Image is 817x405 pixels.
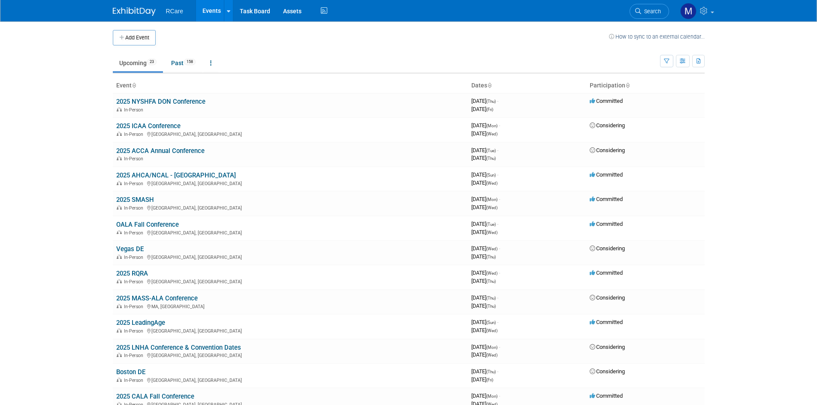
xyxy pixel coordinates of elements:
span: (Thu) [486,304,496,309]
span: Considering [590,294,625,301]
span: - [497,368,498,375]
span: - [497,221,498,227]
span: (Wed) [486,205,497,210]
span: (Tue) [486,148,496,153]
span: [DATE] [471,196,500,202]
span: In-Person [124,132,146,137]
div: [GEOGRAPHIC_DATA], [GEOGRAPHIC_DATA] [116,204,464,211]
span: Committed [590,221,623,227]
span: (Thu) [486,296,496,300]
a: Sort by Event Name [132,82,136,89]
span: Considering [590,344,625,350]
span: [DATE] [471,303,496,309]
span: (Mon) [486,197,497,202]
span: (Thu) [486,279,496,284]
span: [DATE] [471,351,497,358]
div: [GEOGRAPHIC_DATA], [GEOGRAPHIC_DATA] [116,278,464,285]
a: 2025 LeadingAge [116,319,165,327]
span: [DATE] [471,327,497,333]
span: - [499,344,500,350]
span: In-Person [124,181,146,186]
span: [DATE] [471,245,500,252]
span: (Sun) [486,173,496,177]
a: OALA Fall Conference [116,221,179,228]
span: - [497,147,498,153]
a: Boston DE [116,368,145,376]
span: (Thu) [486,99,496,104]
a: 2025 SMASH [116,196,154,204]
th: Dates [468,78,586,93]
span: [DATE] [471,376,493,383]
span: [DATE] [471,98,498,104]
img: In-Person Event [117,181,122,185]
span: [DATE] [471,344,500,350]
span: Considering [590,245,625,252]
span: [DATE] [471,130,497,137]
img: In-Person Event [117,205,122,210]
span: Considering [590,147,625,153]
span: - [497,171,498,178]
span: [DATE] [471,229,497,235]
a: 2025 LNHA Conference & Convention Dates [116,344,241,351]
span: Committed [590,393,623,399]
a: Sort by Participation Type [625,82,630,89]
span: Committed [590,171,623,178]
span: [DATE] [471,294,498,301]
span: - [497,319,498,325]
span: [DATE] [471,253,496,260]
span: [DATE] [471,319,498,325]
div: [GEOGRAPHIC_DATA], [GEOGRAPHIC_DATA] [116,376,464,383]
div: [GEOGRAPHIC_DATA], [GEOGRAPHIC_DATA] [116,253,464,260]
span: (Mon) [486,345,497,350]
span: - [497,98,498,104]
a: Vegas DE [116,245,144,253]
span: [DATE] [471,204,497,210]
span: [DATE] [471,147,498,153]
span: (Thu) [486,156,496,161]
span: (Fri) [486,107,493,112]
span: In-Person [124,156,146,162]
span: (Tue) [486,222,496,227]
a: 2025 NYSHFA DON Conference [116,98,205,105]
img: In-Person Event [117,353,122,357]
span: In-Person [124,378,146,383]
span: - [497,294,498,301]
img: In-Person Event [117,230,122,234]
span: - [499,122,500,129]
span: (Wed) [486,132,497,136]
img: In-Person Event [117,378,122,382]
span: (Mon) [486,123,497,128]
span: - [499,270,500,276]
img: In-Person Event [117,328,122,333]
a: Upcoming23 [113,55,163,71]
span: [DATE] [471,221,498,227]
a: 2025 MASS-ALA Conference [116,294,198,302]
span: [DATE] [471,122,500,129]
span: [DATE] [471,171,498,178]
a: Sort by Start Date [487,82,491,89]
span: - [499,196,500,202]
img: In-Person Event [117,255,122,259]
th: Event [113,78,468,93]
span: (Thu) [486,369,496,374]
img: In-Person Event [117,107,122,111]
span: (Wed) [486,353,497,357]
span: [DATE] [471,106,493,112]
span: [DATE] [471,270,500,276]
span: In-Person [124,353,146,358]
span: - [499,393,500,399]
span: (Wed) [486,246,497,251]
span: - [499,245,500,252]
span: Committed [590,98,623,104]
span: [DATE] [471,368,498,375]
div: [GEOGRAPHIC_DATA], [GEOGRAPHIC_DATA] [116,351,464,358]
div: MA, [GEOGRAPHIC_DATA] [116,303,464,309]
span: 23 [147,59,157,65]
span: (Thu) [486,255,496,259]
span: (Sun) [486,320,496,325]
a: Search [630,4,669,19]
span: [DATE] [471,393,500,399]
a: 2025 CALA Fall Conference [116,393,194,400]
span: Committed [590,196,623,202]
div: [GEOGRAPHIC_DATA], [GEOGRAPHIC_DATA] [116,180,464,186]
